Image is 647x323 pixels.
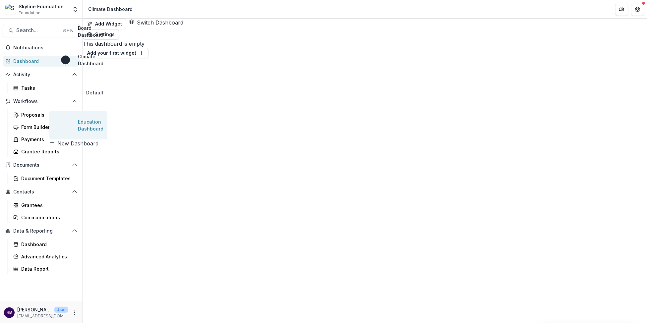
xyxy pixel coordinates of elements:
a: Dashboard [3,56,80,67]
div: Grantee Reports [21,148,75,155]
img: Skyline Foundation [5,4,16,15]
div: Communications [21,214,75,221]
p: User [54,307,68,313]
div: Data Report [21,265,75,272]
p: [PERSON_NAME] [17,306,52,313]
span: Climate Dashboard [78,53,103,67]
div: Tasks [21,84,75,91]
div: Dashboard [21,241,75,248]
span: Activity [13,72,69,78]
span: Default [86,89,103,96]
a: Advanced Analytics [11,251,80,262]
div: Document Templates [21,175,75,182]
a: Form Builder [11,122,80,133]
a: Grantees [11,200,80,211]
span: Search... [16,27,58,33]
button: Open Documents [3,160,80,170]
a: Dashboard [11,239,80,250]
button: Switch Dashboard [129,19,183,27]
nav: breadcrumb [86,4,135,14]
span: Board Dashboard [78,25,103,38]
button: Open entity switcher [71,3,80,16]
button: Open Workflows [3,96,80,107]
button: Open Activity [3,69,80,80]
a: Grantee Reports [11,146,80,157]
a: Document Templates [11,173,80,184]
button: Notifications [3,42,80,53]
button: More [71,309,79,317]
button: Add your first widget [83,48,148,58]
span: Data & Reporting [13,228,69,234]
a: Data Report [11,263,80,274]
div: Grantees [21,202,75,209]
p: [EMAIL_ADDRESS][DOMAIN_NAME] [17,313,68,319]
div: Dashboard [13,58,75,65]
div: Climate Dashboard [88,6,133,13]
a: Payments [11,134,80,145]
span: Workflows [13,99,69,104]
button: Open Data & Reporting [3,226,80,236]
a: Proposals [11,109,80,120]
span: Foundation [19,10,40,16]
a: Tasks [11,82,80,93]
div: Payments [21,136,75,143]
p: This dashboard is empty [83,40,647,48]
button: Search... [3,24,80,37]
div: Advanced Analytics [21,253,75,260]
div: Rose Brookhouse [7,310,12,315]
button: Open Contacts [3,187,80,197]
div: Proposals [21,111,75,118]
span: Education Dashboard [78,118,103,132]
button: Partners [615,3,628,16]
span: Notifications [13,45,77,51]
button: Get Help [631,3,644,16]
a: Communications [11,212,80,223]
button: New Dashboard [49,139,98,147]
span: Contacts [13,189,69,195]
div: Form Builder [21,124,75,131]
div: Skyline Foundation [19,3,64,10]
span: Documents [13,162,69,168]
